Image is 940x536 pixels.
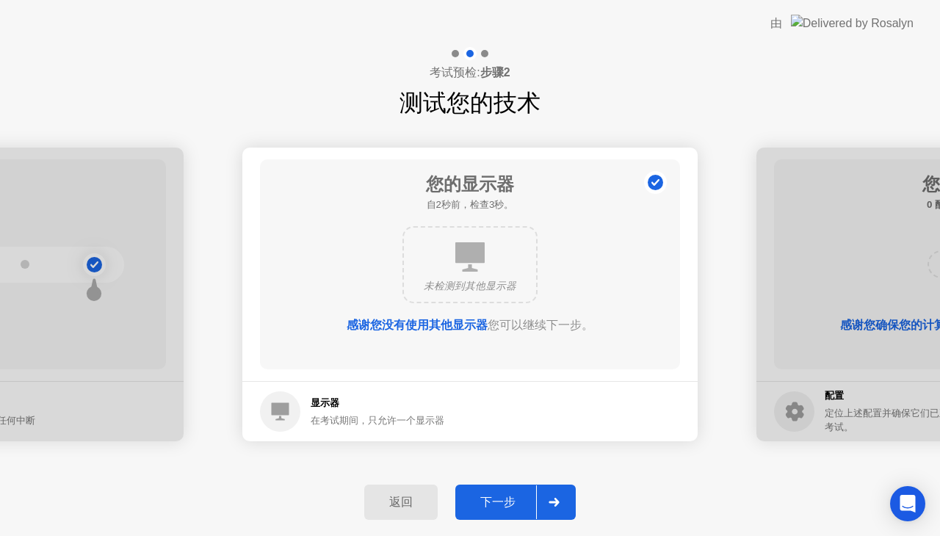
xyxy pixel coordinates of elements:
[364,485,438,520] button: 返回
[369,495,433,510] div: 返回
[791,15,914,32] img: Delivered by Rosalyn
[430,64,510,82] h4: 考试预检:
[302,316,638,334] div: 您可以继续下一步。
[426,198,514,212] h5: 自2秒前，检查3秒。
[426,171,514,198] h1: 您的显示器
[460,495,536,510] div: 下一步
[890,486,925,521] div: Open Intercom Messenger
[399,85,540,120] h1: 测试您的技术
[770,15,782,32] div: 由
[311,413,444,427] div: 在考试期间，只允许一个显示器
[416,279,524,294] div: 未检测到其他显示器
[480,66,510,79] b: 步骤2
[311,396,444,410] h5: 显示器
[455,485,576,520] button: 下一步
[347,319,488,331] b: 感谢您没有使用其他显示器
